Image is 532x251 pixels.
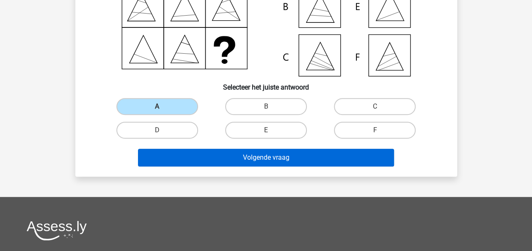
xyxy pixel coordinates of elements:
[89,76,444,91] h6: Selecteer het juiste antwoord
[116,122,198,139] label: D
[225,122,307,139] label: E
[334,122,416,139] label: F
[116,98,198,115] label: A
[27,221,87,240] img: Assessly logo
[225,98,307,115] label: B
[334,98,416,115] label: C
[138,149,394,166] button: Volgende vraag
